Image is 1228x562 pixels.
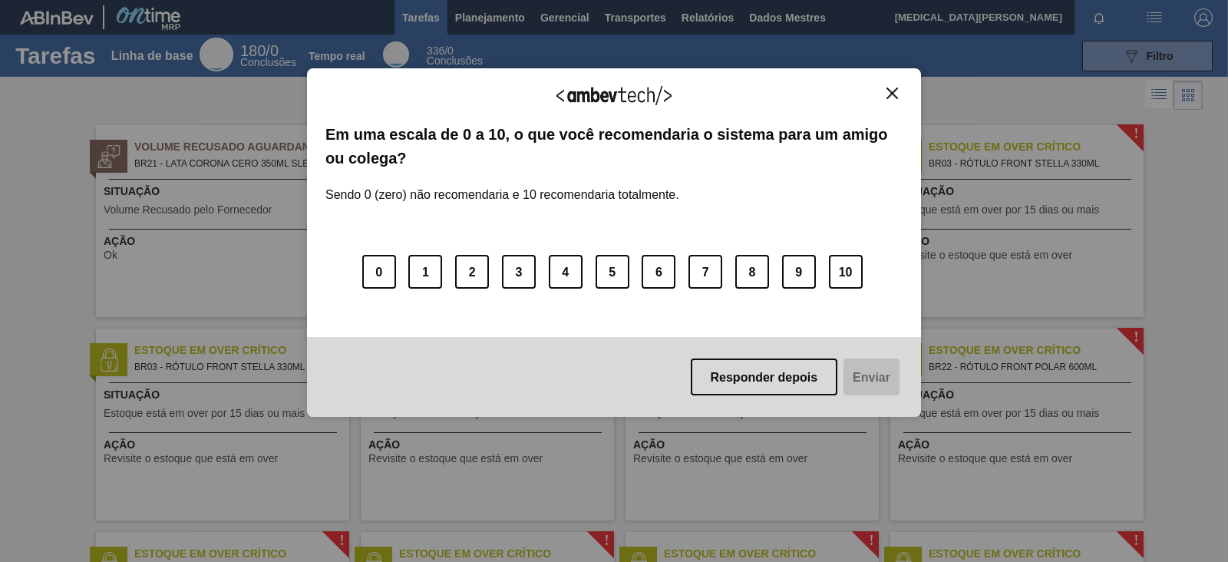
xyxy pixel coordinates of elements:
[375,265,382,278] font: 0
[749,265,756,278] font: 8
[642,255,675,289] button: 6
[691,359,838,395] button: Responder depois
[325,188,679,201] font: Sendo 0 (zero) não recomendaria e 10 recomendaria totalmente.
[502,255,536,289] button: 3
[655,265,662,278] font: 6
[549,255,583,289] button: 4
[711,370,818,383] font: Responder depois
[556,86,672,105] img: Logotipo Ambevtech
[839,265,853,278] font: 10
[688,255,722,289] button: 7
[829,255,863,289] button: 10
[609,265,616,278] font: 5
[735,255,769,289] button: 8
[782,255,816,289] button: 9
[795,265,802,278] font: 9
[422,265,429,278] font: 1
[562,265,569,278] font: 4
[702,265,709,278] font: 7
[469,265,476,278] font: 2
[516,265,523,278] font: 3
[596,255,629,289] button: 5
[408,255,442,289] button: 1
[882,87,903,100] button: Fechar
[325,126,888,166] font: Em uma escala de 0 a 10, o que você recomendaria o sistema para um amigo ou colega?
[886,88,898,99] img: Fechar
[455,255,489,289] button: 2
[362,255,396,289] button: 0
